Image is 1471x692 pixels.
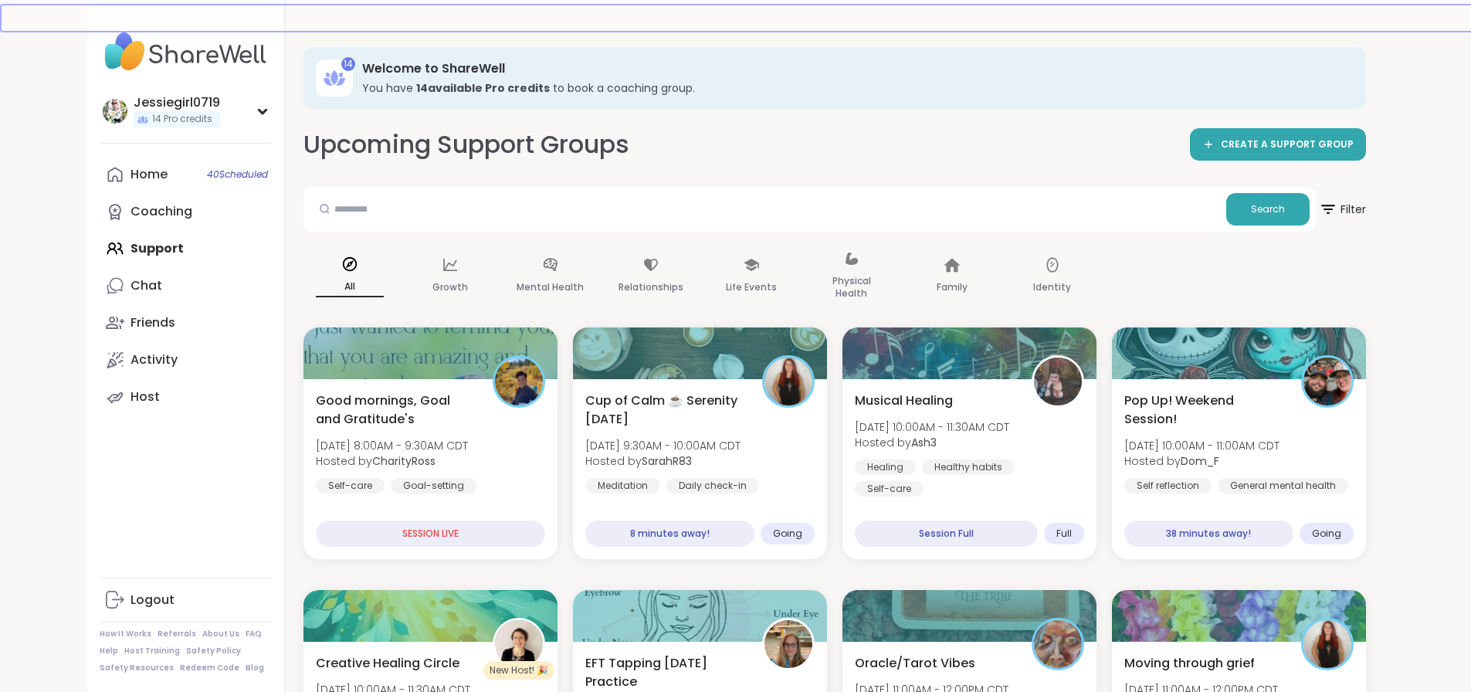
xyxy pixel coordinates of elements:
p: All [316,277,384,297]
b: CharityRoss [372,453,436,469]
img: SarahR83 [764,358,812,405]
div: 14 [341,57,355,71]
span: Filter [1319,191,1366,228]
p: Relationships [619,278,683,297]
span: [DATE] 8:00AM - 9:30AM CDT [316,438,468,453]
span: Hosted by [1124,453,1279,469]
div: Goal-setting [391,478,476,494]
a: Help [100,646,118,656]
button: Filter [1319,187,1366,232]
div: Coaching [130,203,192,220]
img: Ash3 [1034,358,1082,405]
span: Hosted by [316,453,468,469]
img: Dom_F [1303,358,1351,405]
span: 40 Scheduled [207,168,268,181]
a: Redeem Code [180,663,239,673]
button: Search [1226,193,1310,226]
a: Coaching [100,193,272,230]
span: Hosted by [855,435,1009,450]
span: Cup of Calm ☕ Serenity [DATE] [585,392,745,429]
div: 38 minutes away! [1124,521,1293,547]
a: Safety Resources [100,663,174,673]
img: GoingThruIt [1034,620,1082,668]
div: Self-care [316,478,385,494]
b: Dom_F [1181,453,1219,469]
div: New Host! 🎉 [483,661,554,680]
p: Family [937,278,968,297]
img: ShareWell Nav Logo [100,25,272,79]
span: EFT Tapping [DATE] Practice [585,654,745,691]
div: Jessiegirl0719 [134,94,220,111]
div: Healthy habits [922,460,1015,475]
div: Session Full [855,521,1038,547]
a: Friends [100,304,272,341]
a: Home40Scheduled [100,156,272,193]
span: Going [1312,527,1341,540]
img: SarahR83 [1303,620,1351,668]
p: Physical Health [818,272,886,303]
p: Mental Health [517,278,584,297]
span: Oracle/Tarot Vibes [855,654,975,673]
iframe: Spotlight [169,205,181,217]
div: Host [130,388,160,405]
span: [DATE] 10:00AM - 11:30AM CDT [855,419,1009,435]
span: Creative Healing Circle [316,654,459,673]
h3: You have to book a coaching group. [362,80,1344,96]
span: Full [1056,527,1072,540]
span: CREATE A SUPPORT GROUP [1221,138,1354,151]
img: Jenne [495,620,543,668]
span: Hosted by [585,453,741,469]
span: Search [1251,202,1285,216]
span: 14 Pro credits [152,113,212,126]
p: Identity [1033,278,1071,297]
span: Good mornings, Goal and Gratitude's [316,392,476,429]
div: Self reflection [1124,478,1212,494]
img: Jill_LadyOfTheMountain [764,620,812,668]
div: Daily check-in [666,478,759,494]
img: Jessiegirl0719 [103,99,127,124]
span: Going [773,527,802,540]
a: Logout [100,582,272,619]
div: Friends [130,314,175,331]
a: CREATE A SUPPORT GROUP [1190,128,1366,161]
p: Life Events [726,278,777,297]
h2: Upcoming Support Groups [303,127,629,162]
span: [DATE] 9:30AM - 10:00AM CDT [585,438,741,453]
p: Growth [432,278,468,297]
div: Logout [130,592,175,609]
div: Chat [130,277,162,294]
div: 8 minutes away! [585,521,754,547]
div: Meditation [585,478,660,494]
span: Pop Up! Weekend Session! [1124,392,1284,429]
b: 14 available Pro credit s [416,80,550,96]
a: Safety Policy [186,646,241,656]
a: Host [100,378,272,416]
h3: Welcome to ShareWell [362,60,1344,77]
div: Healing [855,460,916,475]
a: FAQ [246,629,262,639]
a: Referrals [158,629,196,639]
a: Chat [100,267,272,304]
a: Host Training [124,646,180,656]
div: Self-care [855,481,924,497]
div: General mental health [1218,478,1348,494]
div: Home [130,166,168,183]
span: Moving through grief [1124,654,1255,673]
a: Blog [246,663,264,673]
a: How It Works [100,629,151,639]
div: Activity [130,351,178,368]
div: SESSION LIVE [316,521,545,547]
b: SarahR83 [642,453,692,469]
img: CharityRoss [495,358,543,405]
a: Activity [100,341,272,378]
b: Ash3 [911,435,937,450]
span: [DATE] 10:00AM - 11:00AM CDT [1124,438,1279,453]
a: About Us [202,629,239,639]
span: Musical Healing [855,392,953,410]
